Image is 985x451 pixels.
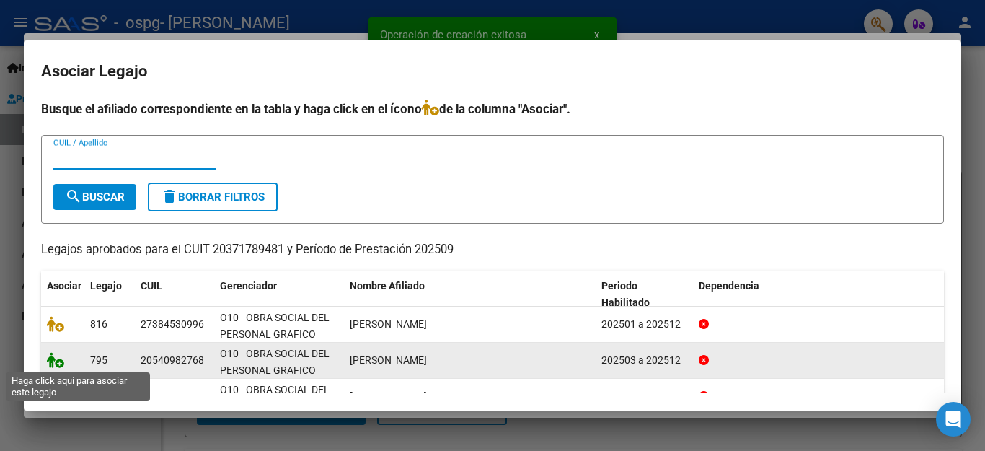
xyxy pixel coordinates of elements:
[699,280,759,292] span: Dependencia
[90,318,107,330] span: 816
[141,316,204,333] div: 27384530996
[350,318,427,330] span: FLORES EVA ROSA
[148,183,278,211] button: Borrar Filtros
[141,388,204,405] div: 27505835331
[161,188,178,205] mat-icon: delete
[90,354,107,366] span: 795
[53,184,136,210] button: Buscar
[65,191,125,203] span: Buscar
[90,280,122,292] span: Legajo
[601,352,687,369] div: 202503 a 202512
[601,316,687,333] div: 202501 a 202512
[220,348,330,376] span: O10 - OBRA SOCIAL DEL PERSONAL GRAFICO
[936,402,971,437] div: Open Intercom Messenger
[84,271,135,318] datatable-header-cell: Legajo
[41,100,944,118] h4: Busque el afiliado correspondiente en la tabla y haga click en el ícono de la columna "Asociar".
[350,354,427,366] span: TISSERA DYLAN TOMAS
[350,280,425,292] span: Nombre Afiliado
[47,280,81,292] span: Asociar
[161,191,265,203] span: Borrar Filtros
[596,271,693,318] datatable-header-cell: Periodo Habilitado
[220,384,330,412] span: O10 - OBRA SOCIAL DEL PERSONAL GRAFICO
[90,390,107,402] span: 740
[601,280,650,308] span: Periodo Habilitado
[141,280,162,292] span: CUIL
[41,241,944,259] p: Legajos aprobados para el CUIT 20371789481 y Período de Prestación 202509
[141,352,204,369] div: 20540982768
[41,58,944,85] h2: Asociar Legajo
[350,390,427,402] span: PRATTI BRITOS JULIANA
[135,271,214,318] datatable-header-cell: CUIL
[65,188,82,205] mat-icon: search
[601,388,687,405] div: 202503 a 202512
[344,271,596,318] datatable-header-cell: Nombre Afiliado
[220,312,330,340] span: O10 - OBRA SOCIAL DEL PERSONAL GRAFICO
[214,271,344,318] datatable-header-cell: Gerenciador
[220,280,277,292] span: Gerenciador
[693,271,945,318] datatable-header-cell: Dependencia
[41,271,84,318] datatable-header-cell: Asociar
